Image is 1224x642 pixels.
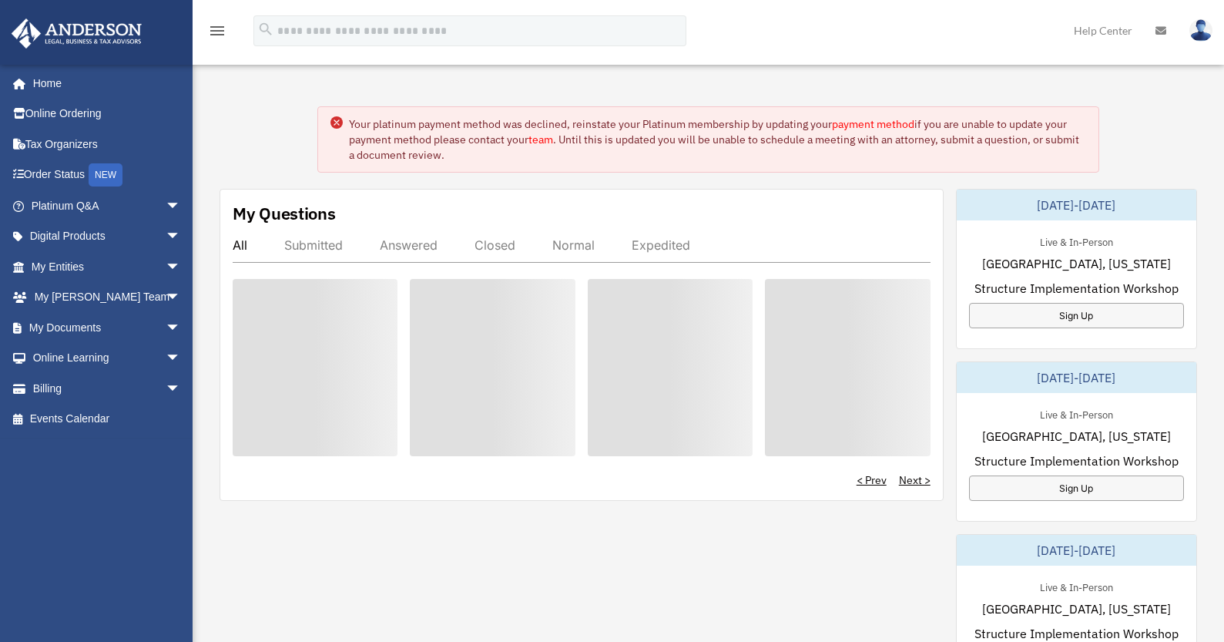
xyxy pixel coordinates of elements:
[969,303,1184,328] a: Sign Up
[233,202,336,225] div: My Questions
[552,237,595,253] div: Normal
[11,68,196,99] a: Home
[208,27,226,40] a: menu
[257,21,274,38] i: search
[1028,578,1125,594] div: Live & In-Person
[899,472,931,488] a: Next >
[974,279,1179,297] span: Structure Implementation Workshop
[233,237,247,253] div: All
[11,99,204,129] a: Online Ordering
[166,312,196,344] span: arrow_drop_down
[11,373,204,404] a: Billingarrow_drop_down
[380,237,438,253] div: Answered
[11,160,204,191] a: Order StatusNEW
[284,237,343,253] div: Submitted
[11,190,204,221] a: Platinum Q&Aarrow_drop_down
[11,404,204,435] a: Events Calendar
[528,133,553,146] a: team
[7,18,146,49] img: Anderson Advisors Platinum Portal
[957,190,1196,220] div: [DATE]-[DATE]
[166,373,196,405] span: arrow_drop_down
[349,116,1086,163] div: Your platinum payment method was declined, reinstate your Platinum membership by updating your if...
[857,472,887,488] a: < Prev
[11,282,204,313] a: My [PERSON_NAME] Teamarrow_drop_down
[982,254,1171,273] span: [GEOGRAPHIC_DATA], [US_STATE]
[166,282,196,314] span: arrow_drop_down
[89,163,122,187] div: NEW
[11,221,204,252] a: Digital Productsarrow_drop_down
[969,476,1184,501] a: Sign Up
[11,312,204,343] a: My Documentsarrow_drop_down
[475,237,515,253] div: Closed
[832,117,914,131] a: payment method
[1189,19,1212,42] img: User Pic
[957,535,1196,566] div: [DATE]-[DATE]
[1028,405,1125,422] div: Live & In-Person
[957,362,1196,393] div: [DATE]-[DATE]
[632,237,690,253] div: Expedited
[1028,233,1125,249] div: Live & In-Person
[11,129,204,160] a: Tax Organizers
[974,452,1179,470] span: Structure Implementation Workshop
[11,251,204,282] a: My Entitiesarrow_drop_down
[982,600,1171,618] span: [GEOGRAPHIC_DATA], [US_STATE]
[166,343,196,375] span: arrow_drop_down
[166,190,196,222] span: arrow_drop_down
[11,343,204,374] a: Online Learningarrow_drop_down
[166,221,196,253] span: arrow_drop_down
[982,427,1171,445] span: [GEOGRAPHIC_DATA], [US_STATE]
[166,251,196,283] span: arrow_drop_down
[208,22,226,40] i: menu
